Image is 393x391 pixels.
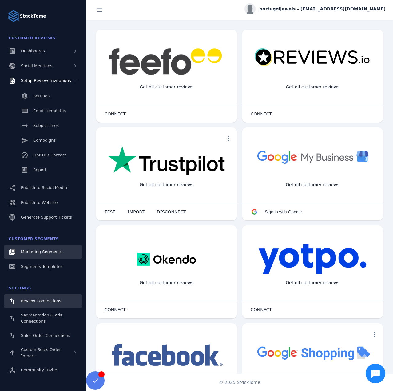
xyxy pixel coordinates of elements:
span: Generate Support Tickets [21,215,72,220]
img: okendo.webp [137,244,196,275]
div: Get all customer reviews [281,79,344,95]
div: Get all customer reviews [135,177,198,193]
a: Campaigns [4,134,82,147]
span: CONNECT [105,112,126,116]
span: Publish to Website [21,200,58,205]
a: Review Connections [4,294,82,308]
span: Dashboards [21,49,45,53]
button: CONNECT [98,304,132,316]
span: Community Invite [21,368,57,372]
img: Logo image [7,10,20,22]
span: Publish to Social Media [21,185,67,190]
span: Social Mentions [21,63,52,68]
button: CONNECT [98,108,132,120]
a: Publish to Website [4,196,82,209]
img: yotpo.png [258,244,367,275]
button: CONNECT [244,108,278,120]
span: Segmentation & Ads Connections [21,313,62,324]
span: DISCONNECT [157,210,186,214]
span: Settings [9,286,31,290]
span: Opt-Out Contact [33,153,66,157]
img: profile.jpg [244,3,256,14]
div: Get all customer reviews [281,177,344,193]
span: Setup Review Invitations [21,78,71,83]
button: IMPORT [121,206,151,218]
span: CONNECT [251,112,272,116]
button: more [222,132,235,145]
span: Sign in with Google [265,209,302,214]
a: Sales Order Connections [4,329,82,342]
span: Custom Sales Order Import [21,347,61,358]
a: Generate Support Tickets [4,211,82,224]
span: Report [33,167,46,172]
a: Settings [4,89,82,103]
img: googlebusiness.png [254,146,371,168]
img: trustpilot.png [108,146,225,176]
div: Import Products from Google [276,373,349,389]
img: feefo.png [108,48,225,75]
button: CONNECT [244,304,278,316]
span: Review Connections [21,299,61,303]
span: © 2025 StackTome [219,379,260,386]
span: portugaljewels - [EMAIL_ADDRESS][DOMAIN_NAME] [259,6,386,12]
span: TEST [105,210,115,214]
button: TEST [98,206,121,218]
button: DISCONNECT [151,206,192,218]
span: CONNECT [251,308,272,312]
a: Community Invite [4,363,82,377]
span: Marketing Segments [21,249,62,254]
a: Segments Templates [4,260,82,273]
span: Sales Order Connections [21,333,70,338]
a: Subject lines [4,119,82,132]
span: IMPORT [128,210,145,214]
a: Report [4,163,82,177]
span: Settings [33,94,50,98]
img: reviewsio.svg [254,48,371,67]
img: facebook.png [108,342,225,369]
span: Customer Segments [9,237,59,241]
a: Publish to Social Media [4,181,82,195]
button: portugaljewels - [EMAIL_ADDRESS][DOMAIN_NAME] [244,3,386,14]
span: CONNECT [105,308,126,312]
button: Sign in with Google [244,206,308,218]
span: Segments Templates [21,264,63,269]
button: more [368,328,381,341]
a: Email templates [4,104,82,118]
a: Segmentation & Ads Connections [4,309,82,328]
div: Get all customer reviews [281,275,344,291]
a: Marketing Segments [4,245,82,259]
a: Opt-Out Contact [4,148,82,162]
div: Get all customer reviews [135,275,198,291]
span: Email templates [33,108,66,113]
strong: StackTome [20,13,46,19]
span: Campaigns [33,138,56,143]
span: Subject lines [33,123,59,128]
img: googleshopping.png [254,342,371,364]
span: Customer Reviews [9,36,55,40]
div: Get all customer reviews [135,79,198,95]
